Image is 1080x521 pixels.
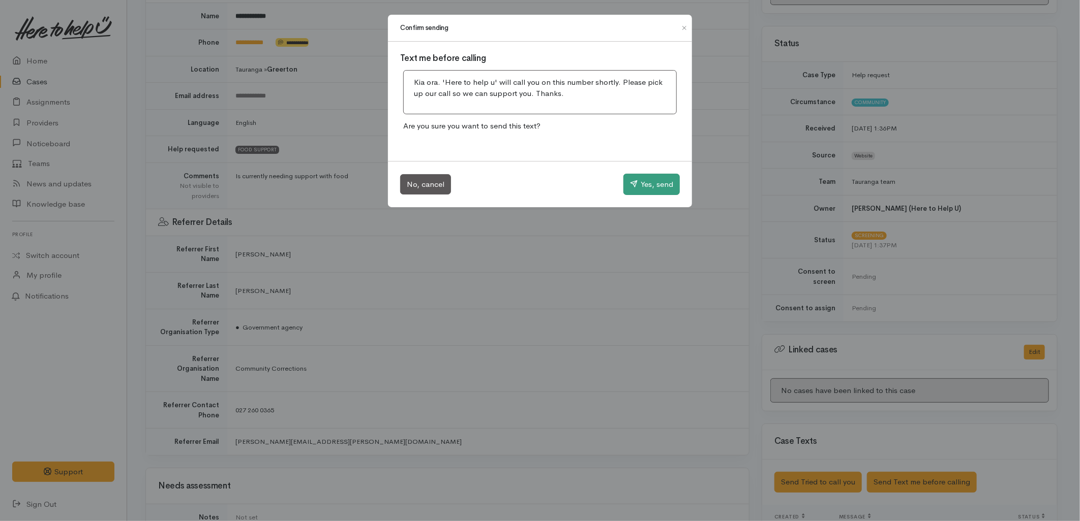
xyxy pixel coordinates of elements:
button: Close [676,22,693,34]
p: Are you sure you want to send this text? [400,117,680,135]
button: Yes, send [623,174,680,195]
h1: Confirm sending [400,23,448,33]
h3: Text me before calling [400,54,680,63]
button: No, cancel [400,174,451,195]
p: Kia ora. 'Here to help u' will call you on this number shortly. Please pick up our call so we can... [414,77,666,100]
